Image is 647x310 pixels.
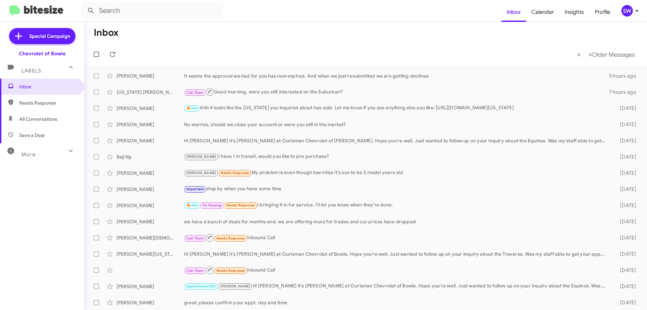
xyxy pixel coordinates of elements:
[19,50,66,57] div: Chevrolet of Bowie
[22,151,35,158] span: More
[19,132,44,139] span: Save a Deal
[19,100,76,106] span: Needs Response
[220,284,250,288] span: [PERSON_NAME]
[184,218,609,225] div: we have a bunch of deals for months end. we are offering more for trades and our prices have dropped
[184,201,609,209] div: I bringing it in for service. I'll let you know when they're done.
[117,73,184,79] div: [PERSON_NAME]
[117,105,184,112] div: [PERSON_NAME]
[9,28,75,44] a: Special Campaign
[186,171,216,175] span: [PERSON_NAME]
[588,50,592,59] span: »
[186,284,216,288] span: Appointment Set
[609,234,642,241] div: [DATE]
[184,73,609,79] div: It seems the approval we had for you has now expired. And when we just resubmitted we are getting...
[184,266,609,274] div: Inbound Call
[609,251,642,257] div: [DATE]
[609,202,642,209] div: [DATE]
[184,233,609,242] div: Inbound Call
[22,68,41,74] span: Labels
[117,251,184,257] div: [PERSON_NAME][US_STATE]
[184,169,609,177] div: My problem is even though low miles it's son to be 3 model years old
[186,236,204,241] span: Call Them
[609,267,642,274] div: [DATE]
[29,33,70,39] span: Special Campaign
[184,121,609,128] div: No worries, should we close your account or were you still in the market?
[186,154,216,159] span: [PERSON_NAME]
[526,2,559,22] a: Calendar
[186,90,204,95] span: Call Them
[216,236,245,241] span: Needs Response
[117,170,184,176] div: [PERSON_NAME]
[186,269,204,273] span: Call Them
[202,203,222,207] span: Try Pausing
[621,5,633,17] div: SW
[184,251,609,257] div: Hi [PERSON_NAME] it's [PERSON_NAME] at Ourisman Chevrolet of Bowie. Hope you're well. Just wanted...
[184,104,609,112] div: Ahh it looks like the [US_STATE] you inquired about has sold. Let me know if you see anything els...
[117,283,184,290] div: [PERSON_NAME]
[184,153,609,161] div: I have 1 in transit, would you like to pre purchase?
[589,2,616,22] a: Profile
[609,89,642,95] div: 7 hours ago
[609,170,642,176] div: [DATE]
[559,2,589,22] a: Insights
[117,186,184,193] div: [PERSON_NAME]
[186,106,198,110] span: 🔥 Hot
[584,48,639,61] button: Next
[117,202,184,209] div: [PERSON_NAME]
[184,282,609,290] div: Hi [PERSON_NAME] it's [PERSON_NAME] at Ourisman Chevrolet of Bowie. Hope you're well. Just wanted...
[117,153,184,160] div: Baji Np
[19,83,76,90] span: Inbox
[226,203,255,207] span: Needs Response
[117,299,184,306] div: [PERSON_NAME]
[117,89,184,95] div: [US_STATE] [PERSON_NAME]
[117,121,184,128] div: [PERSON_NAME]
[216,269,245,273] span: Needs Response
[501,2,526,22] a: Inbox
[184,88,609,96] div: Good morning, were you still interested on the Suburban?
[184,137,609,144] div: Hi [PERSON_NAME] it's [PERSON_NAME] at Ourisman Chevrolet of [PERSON_NAME]. Hope you're well. Jus...
[117,218,184,225] div: [PERSON_NAME]
[609,121,642,128] div: [DATE]
[117,234,184,241] div: [PERSON_NAME][DEMOGRAPHIC_DATA]
[94,27,119,38] h1: Inbox
[616,5,640,17] button: SW
[609,73,642,79] div: 5 hours ago
[184,299,609,306] div: great, please confirm your appt. day and time
[577,50,581,59] span: «
[186,203,198,207] span: 🔥 Hot
[609,218,642,225] div: [DATE]
[609,153,642,160] div: [DATE]
[184,185,609,193] div: stop by when you have some time
[19,116,57,122] span: All Conversations
[573,48,585,61] button: Previous
[609,186,642,193] div: [DATE]
[186,187,204,191] span: Important
[117,137,184,144] div: [PERSON_NAME]
[609,283,642,290] div: [DATE]
[573,48,639,61] nav: Page navigation example
[221,171,249,175] span: Needs Response
[609,299,642,306] div: [DATE]
[82,3,223,19] input: Search
[592,51,635,58] span: Older Messages
[609,105,642,112] div: [DATE]
[609,137,642,144] div: [DATE]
